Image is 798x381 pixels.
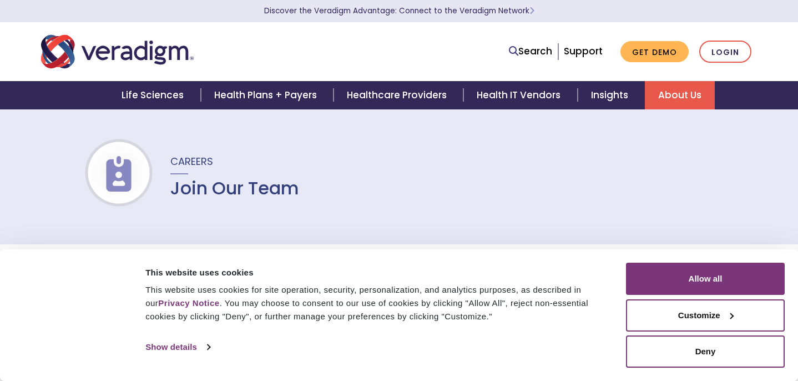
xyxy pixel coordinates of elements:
a: Healthcare Providers [334,81,463,109]
h1: Join Our Team [170,178,299,199]
div: This website uses cookies for site operation, security, personalization, and analytics purposes, ... [145,283,613,323]
a: Privacy Notice [158,298,219,308]
a: Support [564,44,603,58]
a: Login [699,41,751,63]
button: Deny [626,335,785,368]
button: Allow all [626,263,785,295]
a: Life Sciences [108,81,200,109]
a: About Us [645,81,715,109]
a: Get Demo [620,41,689,63]
img: Veradigm logo [41,33,194,70]
a: Discover the Veradigm Advantage: Connect to the Veradigm NetworkLearn More [264,6,534,16]
a: Health Plans + Payers [201,81,334,109]
a: Health IT Vendors [463,81,577,109]
a: Show details [145,339,210,355]
span: Careers [170,154,213,168]
a: Search [509,44,552,59]
span: Learn More [529,6,534,16]
button: Customize [626,299,785,332]
div: This website uses cookies [145,266,613,279]
a: Insights [578,81,645,109]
